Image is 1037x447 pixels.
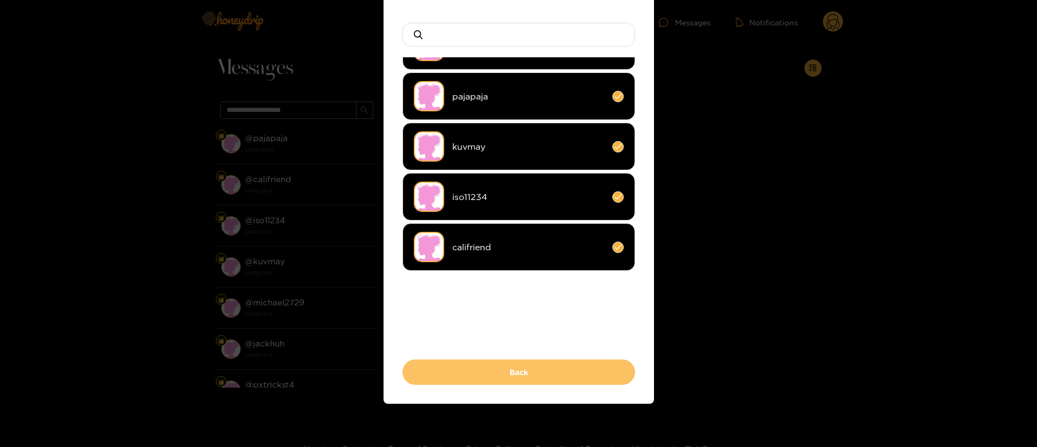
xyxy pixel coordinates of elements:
img: no-avatar.png [414,182,444,212]
img: no-avatar.png [414,81,444,111]
img: no-avatar.png [414,131,444,162]
button: Back [402,359,635,385]
span: pajapaja [452,90,604,103]
span: iso11234 [452,191,604,203]
span: kuvmay [452,141,604,153]
img: no-avatar.png [414,232,444,262]
span: califriend [452,241,604,253]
